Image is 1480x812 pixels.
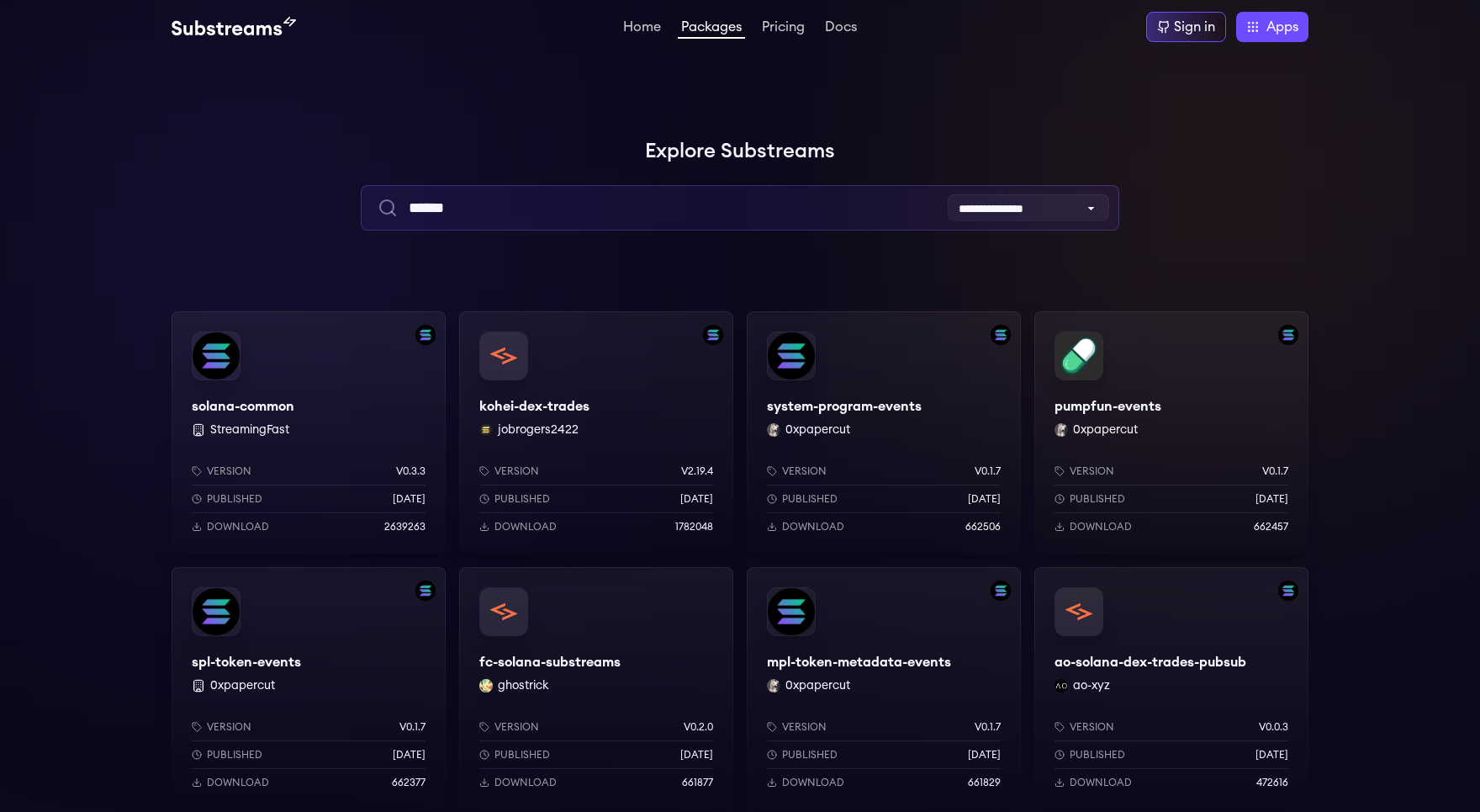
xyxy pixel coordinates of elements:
p: [DATE] [393,492,425,506]
p: [DATE] [968,748,1001,762]
img: Filter by solana network [415,325,436,345]
a: Home [620,20,664,37]
p: Published [207,492,262,506]
a: Filter by solana networkpumpfun-eventspumpfun-events0xpapercut 0xpapercutVersionv0.1.7Published[D... [1034,311,1308,554]
div: Sign in [1174,17,1215,37]
img: Filter by solana network [991,325,1011,345]
img: Filter by solana network [1278,325,1298,345]
p: Version [1070,464,1114,478]
p: 661829 [968,776,1001,789]
p: v2.19.4 [681,464,713,478]
p: Published [494,492,550,506]
p: Published [1070,748,1125,762]
p: v0.1.7 [1262,464,1288,478]
p: v0.0.3 [1259,720,1288,734]
p: 1782048 [675,520,713,533]
p: 661877 [682,776,713,789]
img: Substream's logo [172,17,296,37]
p: Published [1070,492,1125,506]
p: [DATE] [680,748,713,762]
p: [DATE] [393,748,425,762]
p: Published [207,748,262,762]
p: Published [782,492,838,506]
a: Docs [822,20,860,37]
img: Filter by solana network [991,581,1011,601]
p: Download [494,776,557,789]
p: [DATE] [968,492,1001,506]
p: Version [494,720,539,734]
p: v0.2.0 [684,720,713,734]
p: v0.1.7 [975,464,1001,478]
p: Download [207,520,269,533]
button: 0xpapercut [210,677,275,694]
button: ghostrick [498,677,549,694]
p: Download [207,776,269,789]
p: v0.1.7 [975,720,1001,734]
p: 662377 [392,776,425,789]
a: Filter by solana networkspl-token-eventsspl-token-events 0xpapercutVersionv0.1.7Published[DATE]Do... [172,567,446,809]
p: 2639263 [384,520,425,533]
a: Filter by solana networkmpl-token-metadata-eventsmpl-token-metadata-events0xpapercut 0xpapercutVe... [747,567,1021,809]
p: Version [207,720,251,734]
a: fc-solana-substreamsfc-solana-substreamsghostrick ghostrickVersionv0.2.0Published[DATE]Download66... [459,567,733,809]
p: Download [1070,520,1132,533]
p: [DATE] [680,492,713,506]
p: 472616 [1256,776,1288,789]
p: Version [1070,720,1114,734]
p: 662457 [1254,520,1288,533]
p: Published [494,748,550,762]
p: Download [494,520,557,533]
button: ao-xyz [1073,677,1110,694]
button: 0xpapercut [785,677,850,694]
p: Version [494,464,539,478]
button: 0xpapercut [1073,422,1138,438]
a: Filter by solana networksolana-commonsolana-common StreamingFastVersionv0.3.3Published[DATE]Downl... [172,311,446,554]
a: Filter by solana networksystem-program-eventssystem-program-events0xpapercut 0xpapercutVersionv0.... [747,311,1021,554]
h1: Explore Substreams [172,135,1308,168]
img: Filter by solana network [703,325,723,345]
a: Filter by solana networkkohei-dex-tradeskohei-dex-tradesjobrogers2422 jobrogers2422Versionv2.19.4... [459,311,733,554]
a: Filter by solana networkao-solana-dex-trades-pubsubao-solana-dex-trades-pubsubao-xyz ao-xyzVersio... [1034,567,1308,809]
button: 0xpapercut [785,422,850,438]
p: Version [782,464,827,478]
p: Download [1070,776,1132,789]
button: StreamingFast [210,422,289,438]
p: Version [207,464,251,478]
span: Apps [1266,17,1298,37]
p: Download [782,776,844,789]
a: Pricing [758,20,808,37]
button: jobrogers2422 [498,422,579,438]
p: Version [782,720,827,734]
p: [DATE] [1255,492,1288,506]
a: Sign in [1146,12,1226,42]
p: [DATE] [1255,748,1288,762]
p: 662506 [965,520,1001,533]
p: v0.3.3 [396,464,425,478]
a: Packages [678,20,745,39]
img: Filter by solana network [1278,581,1298,601]
p: Download [782,520,844,533]
p: v0.1.7 [399,720,425,734]
p: Published [782,748,838,762]
img: Filter by solana network [415,581,436,601]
